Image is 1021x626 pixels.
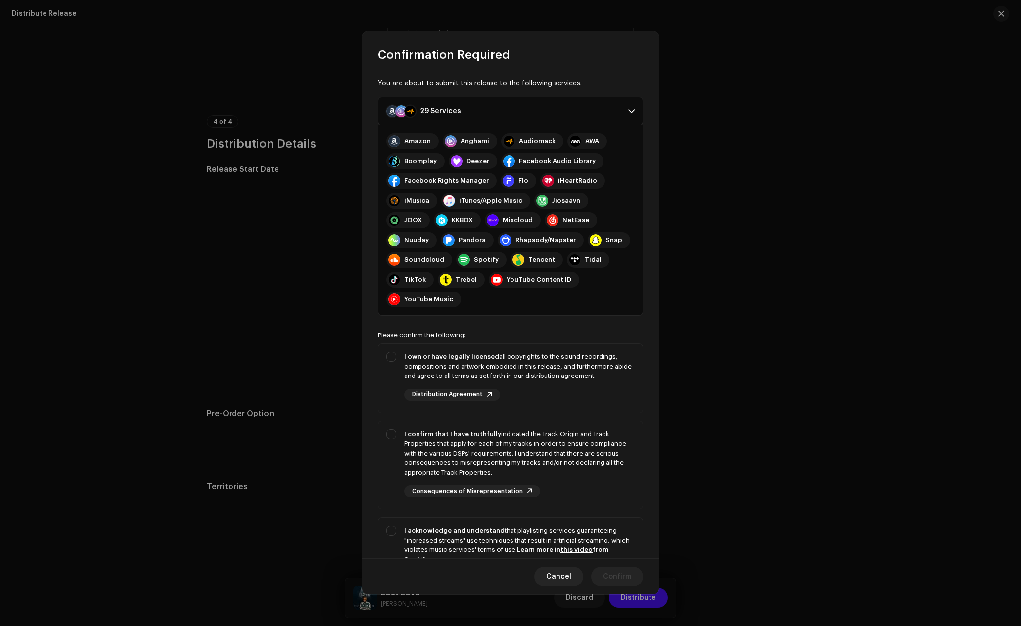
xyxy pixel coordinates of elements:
[404,256,444,264] div: Soundcloud
[558,177,597,185] div: iHeartRadio
[560,546,593,553] a: this video
[461,137,489,145] div: Anghami
[605,236,622,244] div: Snap
[404,276,426,284] div: TikTok
[585,137,599,145] div: AWA
[404,177,489,185] div: Facebook Rights Manager
[585,256,602,264] div: Tidal
[519,157,596,165] div: Facebook Audio Library
[474,256,499,264] div: Spotify
[378,517,643,612] p-togglebutton: I acknowledge and understandthat playlisting services guaranteeing "increased streams" use techni...
[378,125,643,316] p-accordion-content: 29 Services
[404,137,431,145] div: Amazon
[404,353,499,360] strong: I own or have legally licensed
[562,216,589,224] div: NetEase
[378,332,643,339] div: Please confirm the following:
[378,47,510,63] span: Confirmation Required
[378,79,643,89] div: You are about to submit this release to the following services:
[528,256,555,264] div: Tencent
[534,567,583,587] button: Cancel
[503,216,533,224] div: Mixcloud
[420,107,461,115] div: 29 Services
[466,157,489,165] div: Deezer
[412,391,483,398] span: Distribution Agreement
[404,216,422,224] div: JOOX
[459,236,486,244] div: Pandora
[507,276,571,284] div: YouTube Content ID
[412,488,523,495] span: Consequences of Misrepresentation
[459,197,522,205] div: iTunes/Apple Music
[552,197,580,205] div: Jiosaavn
[378,343,643,413] p-togglebutton: I own or have legally licensedall copyrights to the sound recordings, compositions and artwork em...
[378,421,643,510] p-togglebutton: I confirm that I have truthfullyindicated the Track Origin and Track Properties that apply for ea...
[456,276,477,284] div: Trebel
[404,431,501,437] strong: I confirm that I have truthfully
[404,352,635,381] div: all copyrights to the sound recordings, compositions and artwork embodied in this release, and fu...
[404,197,429,205] div: iMusica
[518,177,528,185] div: Flo
[404,236,429,244] div: Nuuday
[404,527,505,534] strong: I acknowledge and understand
[515,236,576,244] div: Rhapsody/Napster
[404,157,437,165] div: Boomplay
[546,567,571,587] span: Cancel
[404,526,635,564] div: that playlisting services guaranteeing "increased streams" use techniques that result in artifici...
[378,97,643,125] p-accordion-header: 29 Services
[404,295,453,303] div: YouTube Music
[603,567,631,587] span: Confirm
[591,567,643,587] button: Confirm
[404,429,635,478] div: indicated the Track Origin and Track Properties that apply for each of my tracks in order to ensu...
[519,137,556,145] div: Audiomack
[452,216,473,224] div: KKBOX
